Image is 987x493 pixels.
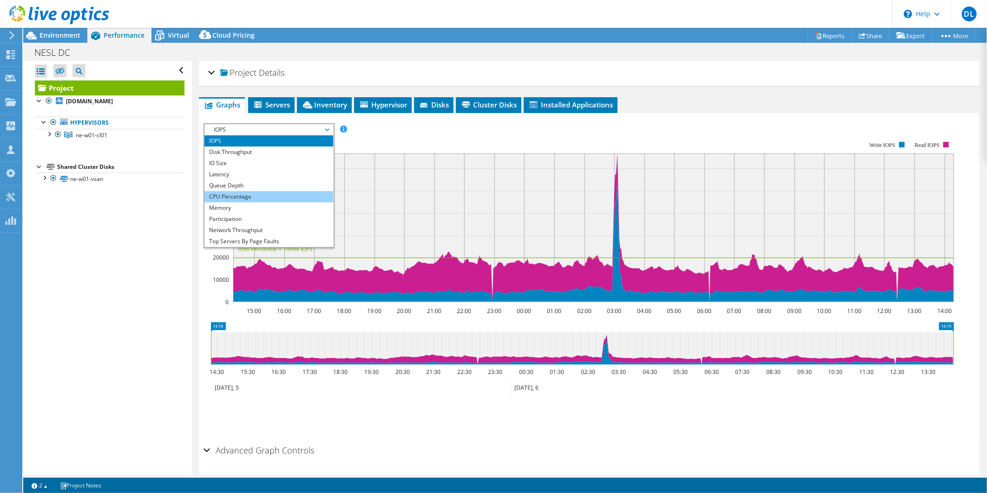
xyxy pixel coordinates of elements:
[643,368,657,376] text: 04:30
[907,307,921,315] text: 13:00
[667,307,681,315] text: 05:00
[817,307,831,315] text: 10:00
[487,307,501,315] text: 23:00
[204,202,333,213] li: Memory
[35,173,184,185] a: ne-w01-vsan
[307,307,321,315] text: 17:00
[241,368,255,376] text: 15:30
[204,180,333,191] li: Queue Depth
[859,368,874,376] text: 11:30
[877,307,891,315] text: 12:00
[204,441,314,460] h2: Advanced Graph Controls
[869,142,895,148] text: Write IOPS
[35,80,184,95] a: Project
[397,307,411,315] text: 20:00
[204,100,240,109] span: Graphs
[697,307,711,315] text: 06:00
[890,368,904,376] text: 12:30
[204,213,333,225] li: Participation
[53,480,108,491] a: Project Notes
[612,368,626,376] text: 03:30
[517,307,531,315] text: 00:00
[457,368,472,376] text: 22:30
[35,129,184,141] a: ne-w01-cl01
[204,236,333,247] li: Top Servers By Page Faults
[419,100,449,109] span: Disks
[847,307,862,315] text: 11:00
[253,100,290,109] span: Servers
[25,480,54,491] a: 2
[213,276,229,284] text: 10000
[238,245,313,253] text: 95th Percentile = 19996 IOPS
[757,307,771,315] text: 08:00
[39,31,80,40] span: Environment
[547,307,561,315] text: 01:00
[204,158,333,169] li: IO Size
[204,225,333,236] li: Network Throughput
[204,169,333,180] li: Latency
[35,117,184,129] a: Hypervisors
[359,100,407,109] span: Hypervisor
[581,368,595,376] text: 02:30
[457,307,471,315] text: 22:00
[212,31,255,40] span: Cloud Pricing
[427,307,441,315] text: 21:00
[904,10,912,18] svg: \n
[35,95,184,107] a: [DOMAIN_NAME]
[333,368,348,376] text: 18:30
[302,100,347,109] span: Inventory
[303,368,317,376] text: 17:30
[828,368,842,376] text: 10:30
[577,307,592,315] text: 02:00
[220,68,257,78] span: Project
[550,368,564,376] text: 01:30
[673,368,688,376] text: 05:30
[204,191,333,202] li: CPU Percentage
[104,31,145,40] span: Performance
[271,368,286,376] text: 16:30
[259,67,284,78] span: Details
[637,307,651,315] text: 04:00
[210,368,224,376] text: 14:30
[808,28,852,43] a: Reports
[247,307,261,315] text: 15:00
[57,161,184,173] div: Shared Cluster Disks
[797,368,812,376] text: 09:30
[607,307,621,315] text: 03:00
[787,307,802,315] text: 09:00
[889,28,933,43] a: Export
[337,307,351,315] text: 18:00
[461,100,517,109] span: Cluster Disks
[704,368,719,376] text: 06:30
[735,368,750,376] text: 07:30
[727,307,741,315] text: 07:00
[519,368,533,376] text: 00:30
[76,131,107,139] span: ne-w01-cl01
[766,368,781,376] text: 08:30
[204,147,333,158] li: Disk Throughput
[488,368,502,376] text: 23:30
[168,31,189,40] span: Virtual
[225,298,229,306] text: 0
[395,368,410,376] text: 20:30
[364,368,379,376] text: 19:30
[209,124,329,135] span: IOPS
[528,100,613,109] span: Installed Applications
[921,368,935,376] text: 13:30
[66,97,113,105] b: [DOMAIN_NAME]
[426,368,441,376] text: 21:30
[367,307,382,315] text: 19:00
[277,307,291,315] text: 16:00
[962,7,977,21] span: DL
[915,142,940,148] text: Read IOPS
[30,47,85,58] h1: NESL DC
[204,135,333,147] li: IOPS
[213,253,229,261] text: 20000
[852,28,890,43] a: Share
[932,28,975,43] a: More
[937,307,952,315] text: 14:00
